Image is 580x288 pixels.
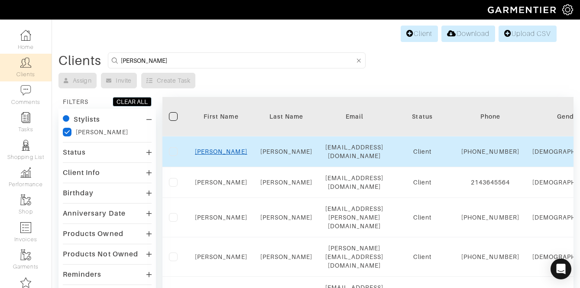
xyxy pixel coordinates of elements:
img: orders-icon-0abe47150d42831381b5fb84f609e132dff9fe21cb692f30cb5eec754e2cba89.png [20,222,31,233]
div: Reminders [63,270,101,279]
a: [PERSON_NAME] [195,179,247,186]
div: CLEAR ALL [117,97,148,106]
div: Status [63,148,86,157]
div: Products Owned [63,230,123,238]
a: [PERSON_NAME] [195,214,247,221]
div: Last Name [260,112,313,121]
a: Client [401,26,438,42]
button: CLEAR ALL [113,97,152,107]
input: Search by name, email, phone, city, or state [121,55,355,66]
div: Client [396,213,448,222]
div: [EMAIL_ADDRESS][DOMAIN_NAME] [325,174,383,191]
div: Stylists [74,115,100,124]
div: Email [325,112,383,121]
img: graph-8b7af3c665d003b59727f371ae50e7771705bf0c487971e6e97d053d13c5068d.png [20,167,31,178]
img: garments-icon-b7da505a4dc4fd61783c78ac3ca0ef83fa9d6f193b1c9dc38574b1d14d53ca28.png [20,194,31,205]
img: garments-icon-b7da505a4dc4fd61783c78ac3ca0ef83fa9d6f193b1c9dc38574b1d14d53ca28.png [20,249,31,260]
div: Client [396,178,448,187]
div: [PERSON_NAME] [76,128,128,136]
th: Toggle SortBy [390,97,455,136]
img: reminder-icon-8004d30b9f0a5d33ae49ab947aed9ed385cf756f9e5892f1edd6e32f2345188e.png [20,112,31,123]
a: [PERSON_NAME] [260,214,313,221]
div: FILTERS [63,97,88,106]
div: [PHONE_NUMBER] [461,213,519,222]
a: [PERSON_NAME] [195,253,247,260]
div: Client [396,252,448,261]
div: Clients [58,56,101,65]
div: Phone [461,112,519,121]
a: Upload CSV [499,26,557,42]
div: Client [396,147,448,156]
img: stylists-icon-eb353228a002819b7ec25b43dbf5f0378dd9e0616d9560372ff212230b889e62.png [20,140,31,151]
img: garmentier-logo-header-white-b43fb05a5012e4ada735d5af1a66efaba907eab6374d6393d1fbf88cb4ef424d.png [483,2,562,17]
a: Download [441,26,495,42]
div: Anniversary Date [63,209,126,218]
div: Open Intercom Messenger [551,259,571,279]
a: [PERSON_NAME] [260,148,313,155]
a: [PERSON_NAME] [195,148,247,155]
a: [PERSON_NAME] [260,179,313,186]
div: [PERSON_NAME][EMAIL_ADDRESS][DOMAIN_NAME] [325,244,383,270]
div: [EMAIL_ADDRESS][PERSON_NAME][DOMAIN_NAME] [325,204,383,230]
img: gear-icon-white-bd11855cb880d31180b6d7d6211b90ccbf57a29d726f0c71d8c61bd08dd39cc2.png [562,4,573,15]
div: Status [396,112,448,121]
div: 2143645564 [461,178,519,187]
img: companies-icon-14a0f246c7e91f24465de634b560f0151b0cc5c9ce11af5fac52e6d7d6371812.png [20,277,31,288]
div: Birthday [63,189,94,197]
div: Products Not Owned [63,250,138,259]
div: [PHONE_NUMBER] [461,147,519,156]
div: [EMAIL_ADDRESS][DOMAIN_NAME] [325,143,383,160]
img: clients-icon-6bae9207a08558b7cb47a8932f037763ab4055f8c8b6bfacd5dc20c3e0201464.png [20,57,31,68]
th: Toggle SortBy [254,97,319,136]
div: First Name [195,112,247,121]
th: Toggle SortBy [188,97,254,136]
div: Client Info [63,168,100,177]
img: comment-icon-a0a6a9ef722e966f86d9cbdc48e553b5cf19dbc54f86b18d962a5391bc8f6eb6.png [20,85,31,96]
img: dashboard-icon-dbcd8f5a0b271acd01030246c82b418ddd0df26cd7fceb0bd07c9910d44c42f6.png [20,30,31,41]
a: [PERSON_NAME] [260,253,313,260]
div: [PHONE_NUMBER] [461,252,519,261]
